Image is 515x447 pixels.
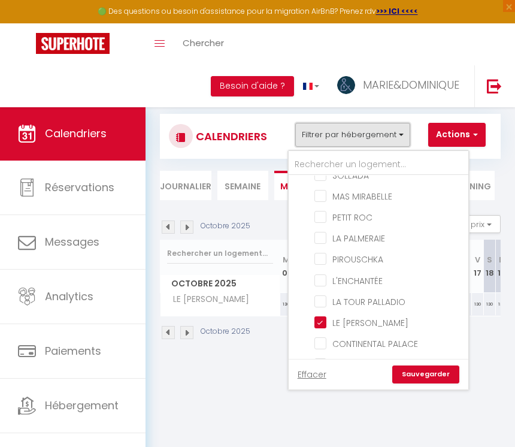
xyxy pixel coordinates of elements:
[332,317,408,329] span: LE [PERSON_NAME]
[174,23,233,65] a: Chercher
[376,6,418,16] a: >>> ICI <<<<
[332,275,383,287] span: L'ENCHANTÉE
[36,33,110,54] img: Super Booking
[332,296,405,308] span: LA TOUR PALLADIO
[289,154,468,176] input: Rechercher un logement...
[332,191,392,203] span: MAS MIRABELLE
[337,76,355,94] img: ...
[487,78,502,93] img: logout
[211,76,294,96] button: Besoin d'aide ?
[392,366,459,383] a: Sauvegarder
[328,65,474,107] a: ... MARIE&DOMINIQUE
[363,77,459,92] span: MARIE&DOMINIQUE
[183,37,224,49] span: Chercher
[287,150,469,391] div: Filtrer par hébergement
[298,368,326,381] a: Effacer
[332,170,369,182] span: SOLEADA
